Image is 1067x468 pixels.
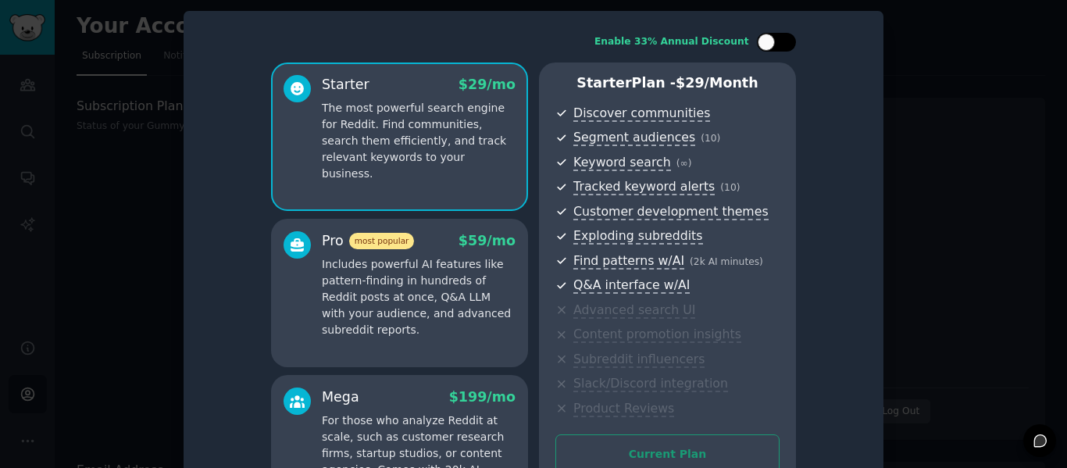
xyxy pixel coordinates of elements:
[322,75,369,95] div: Starter
[573,105,710,122] span: Discover communities
[449,389,516,405] span: $ 199 /mo
[720,182,740,193] span: ( 10 )
[555,73,780,93] p: Starter Plan -
[573,130,695,146] span: Segment audiences
[573,277,690,294] span: Q&A interface w/AI
[573,302,695,319] span: Advanced search UI
[573,179,715,195] span: Tracked keyword alerts
[573,228,702,245] span: Exploding subreddits
[594,35,749,49] div: Enable 33% Annual Discount
[573,253,684,270] span: Find patterns w/AI
[322,100,516,182] p: The most powerful search engine for Reddit. Find communities, search them efficiently, and track ...
[459,77,516,92] span: $ 29 /mo
[349,233,415,249] span: most popular
[322,256,516,338] p: Includes powerful AI features like pattern-finding in hundreds of Reddit posts at once, Q&A LLM w...
[573,401,674,417] span: Product Reviews
[573,376,728,392] span: Slack/Discord integration
[573,155,671,171] span: Keyword search
[322,388,359,407] div: Mega
[573,352,705,368] span: Subreddit influencers
[676,75,758,91] span: $ 29 /month
[701,133,720,144] span: ( 10 )
[459,233,516,248] span: $ 59 /mo
[676,158,692,169] span: ( ∞ )
[322,231,414,251] div: Pro
[573,327,741,343] span: Content promotion insights
[573,204,769,220] span: Customer development themes
[690,256,763,267] span: ( 2k AI minutes )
